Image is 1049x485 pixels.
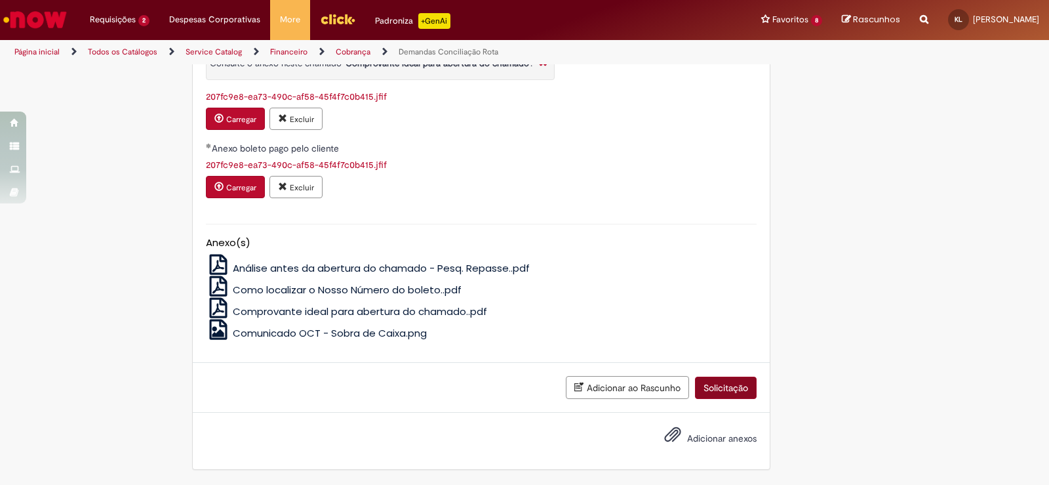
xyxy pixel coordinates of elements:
button: Excluir anexo 207fc9e8-ea73-490c-af58-45f4f7c0b415.jfif [269,176,323,198]
a: Todos os Catálogos [88,47,157,57]
span: Anexo boleto pago pelo cliente [212,142,342,154]
a: Financeiro [270,47,307,57]
div: Padroniza [375,13,450,29]
span: Obrigatório Preenchido [206,143,212,148]
small: Excluir [290,182,314,193]
span: Consulte o anexo neste chamado ' '. [210,58,532,69]
span: 2 [138,15,149,26]
span: Rascunhos [853,13,900,26]
span: Comunicado OCT - Sobra de Caixa.png [233,326,427,340]
a: Demandas Conciliação Rota [399,47,498,57]
button: Solicitação [695,377,757,399]
img: click_logo_yellow_360x200.png [320,9,355,29]
a: Download de 207fc9e8-ea73-490c-af58-45f4f7c0b415.jfif [206,159,387,171]
h5: Anexo(s) [206,238,757,249]
button: Carregar anexo de Anexo boleto pago pelo cliente Required [206,176,265,198]
p: +GenAi [418,13,450,29]
span: Requisições [90,13,136,26]
a: Download de 207fc9e8-ea73-490c-af58-45f4f7c0b415.jfif [206,91,387,102]
span: Adicionar anexos [687,432,757,444]
span: Despesas Corporativas [169,13,260,26]
small: Carregar [226,182,256,193]
button: Excluir anexo 207fc9e8-ea73-490c-af58-45f4f7c0b415.jfif [269,108,323,130]
span: Análise antes da abertura do chamado - Pesq. Repasse..pdf [233,261,530,275]
span: [PERSON_NAME] [973,14,1039,25]
span: Como localizar o Nosso Número do boleto..pdf [233,283,462,297]
a: Service Catalog [186,47,242,57]
span: KL [955,15,962,24]
button: Adicionar ao Rascunho [566,376,689,399]
a: Comunicado OCT - Sobra de Caixa.png [206,326,427,340]
img: ServiceNow [1,7,69,33]
a: Cobrança [336,47,370,57]
small: Excluir [290,114,314,125]
button: Carregar anexo de Anexo Comprovante de Pagamento Required [206,108,265,130]
span: 8 [811,15,822,26]
a: Página inicial [14,47,60,57]
button: Adicionar anexos [661,423,684,453]
strong: Comprovante ideal para abertura do chamado [346,58,529,69]
a: Comprovante ideal para abertura do chamado..pdf [206,305,488,318]
ul: Trilhas de página [10,40,690,64]
span: More [280,13,300,26]
span: Comprovante ideal para abertura do chamado..pdf [233,305,487,318]
a: Como localizar o Nosso Número do boleto..pdf [206,283,462,297]
a: Rascunhos [842,14,900,26]
span: Favoritos [772,13,808,26]
small: Carregar [226,114,256,125]
a: Análise antes da abertura do chamado - Pesq. Repasse..pdf [206,261,530,275]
